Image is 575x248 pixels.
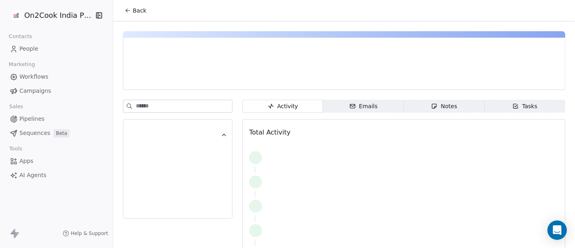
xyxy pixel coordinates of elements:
[10,9,89,22] button: On2Cook India Pvt. Ltd.
[6,42,106,56] a: People
[63,230,108,237] a: Help & Support
[19,157,34,165] span: Apps
[431,102,457,111] div: Notes
[6,70,106,83] a: Workflows
[512,102,537,111] div: Tasks
[120,3,151,18] button: Back
[6,169,106,182] a: AI Agents
[249,128,290,136] span: Total Activity
[53,129,70,137] span: Beta
[5,58,38,71] span: Marketing
[349,102,378,111] div: Emails
[6,126,106,140] a: SequencesBeta
[548,220,567,240] div: Open Intercom Messenger
[5,30,36,43] span: Contacts
[6,84,106,98] a: Campaigns
[19,45,38,53] span: People
[6,100,27,113] span: Sales
[6,112,106,126] a: Pipelines
[71,230,108,237] span: Help & Support
[11,11,21,20] img: on2cook%20logo-04%20copy.jpg
[19,115,44,123] span: Pipelines
[6,143,25,155] span: Tools
[19,129,50,137] span: Sequences
[133,6,146,15] span: Back
[19,171,47,180] span: AI Agents
[19,87,51,95] span: Campaigns
[24,10,93,21] span: On2Cook India Pvt. Ltd.
[6,154,106,168] a: Apps
[19,73,49,81] span: Workflows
